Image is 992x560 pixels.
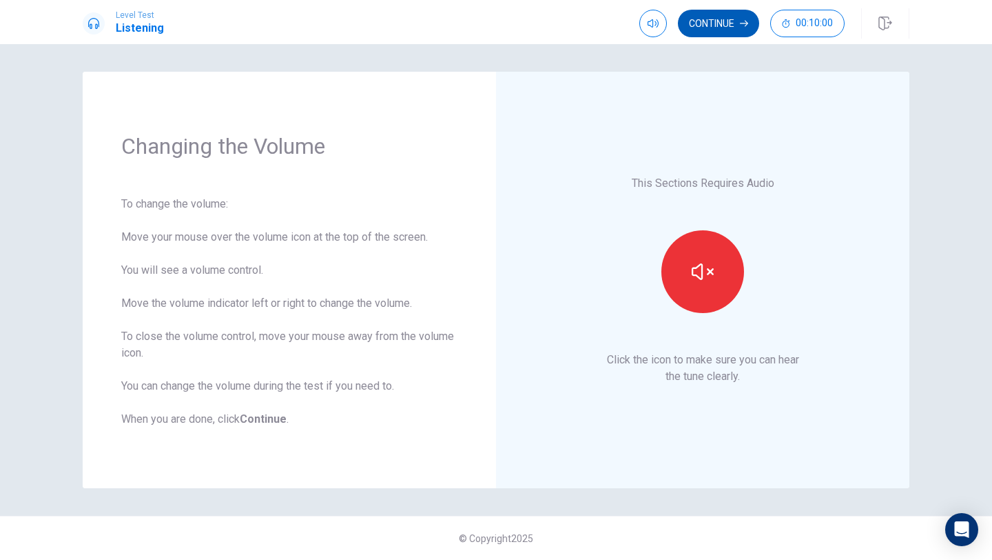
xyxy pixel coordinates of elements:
[116,10,164,20] span: Level Test
[121,196,457,428] div: To change the volume: Move your mouse over the volume icon at the top of the screen. You will see...
[240,412,287,426] b: Continue
[459,533,533,544] span: © Copyright 2025
[607,352,799,385] p: Click the icon to make sure you can hear the tune clearly.
[116,20,164,37] h1: Listening
[678,10,759,37] button: Continue
[770,10,845,37] button: 00:10:00
[796,18,833,29] span: 00:10:00
[121,132,457,160] h1: Changing the Volume
[632,175,774,192] p: This Sections Requires Audio
[945,513,978,546] div: Open Intercom Messenger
